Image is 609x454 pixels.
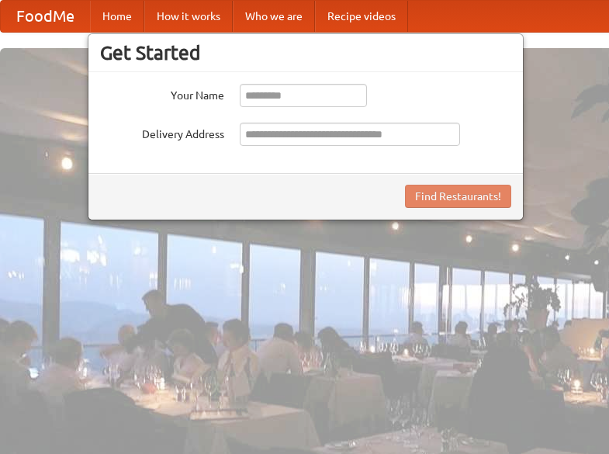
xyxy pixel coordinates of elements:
[100,123,224,142] label: Delivery Address
[405,185,511,208] button: Find Restaurants!
[144,1,233,32] a: How it works
[100,41,511,64] h3: Get Started
[100,84,224,103] label: Your Name
[233,1,315,32] a: Who we are
[315,1,408,32] a: Recipe videos
[1,1,90,32] a: FoodMe
[90,1,144,32] a: Home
